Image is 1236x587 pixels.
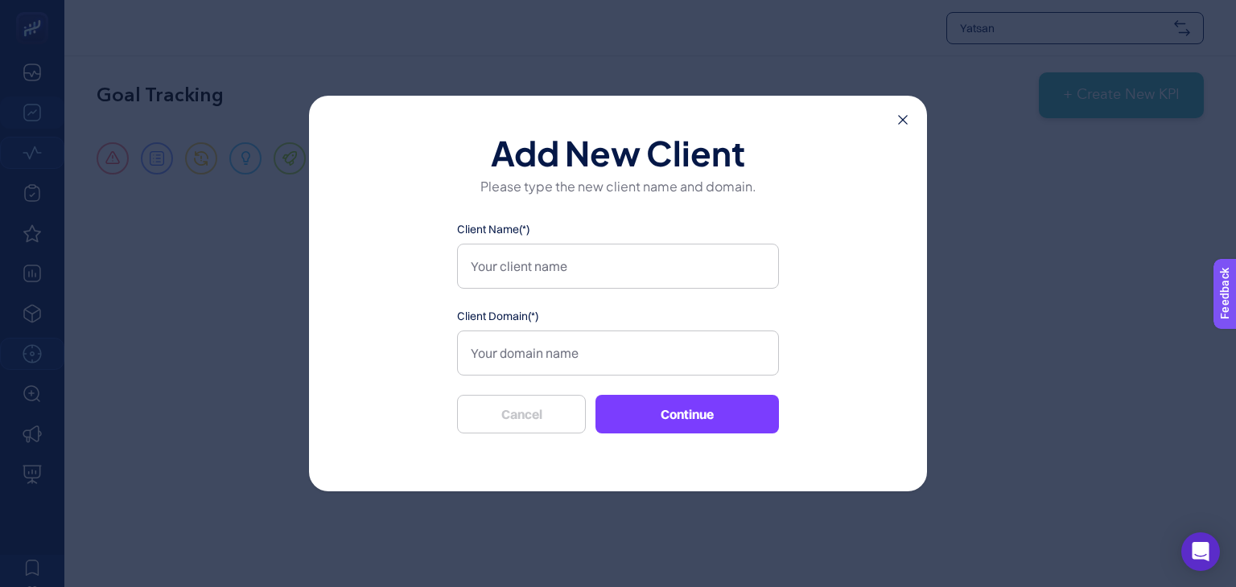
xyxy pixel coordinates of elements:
[360,134,875,166] h1: Add New Client
[10,5,61,18] span: Feedback
[1181,532,1220,571] div: Open Intercom Messenger
[457,221,779,237] label: Client Name(*)
[457,395,586,433] button: Cancel
[457,244,779,289] input: Your client name
[595,395,779,433] button: Continue
[360,176,875,195] p: Please type the new client name and domain.
[457,330,779,376] input: Your domain name
[457,308,779,324] label: Client Domain(*)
